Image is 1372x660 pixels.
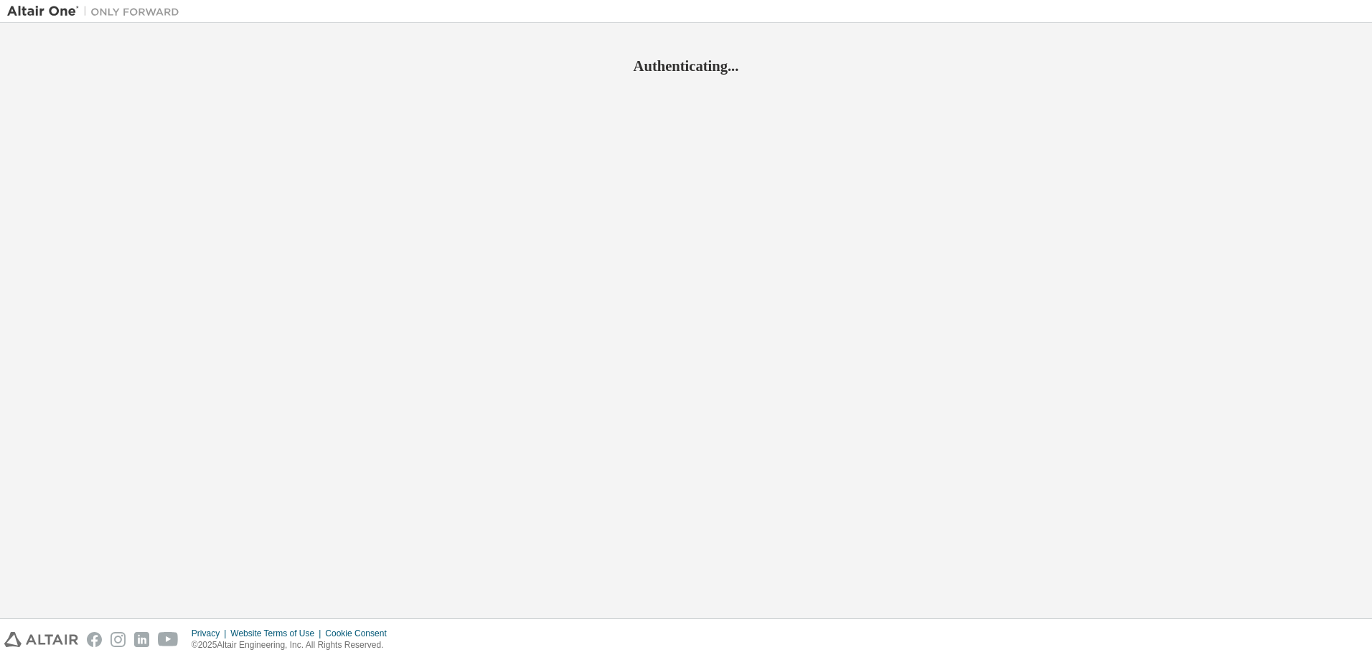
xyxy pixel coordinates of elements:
div: Website Terms of Use [230,628,325,639]
img: linkedin.svg [134,632,149,647]
img: Altair One [7,4,187,19]
div: Privacy [192,628,230,639]
img: youtube.svg [158,632,179,647]
div: Cookie Consent [325,628,395,639]
h2: Authenticating... [7,57,1365,75]
p: © 2025 Altair Engineering, Inc. All Rights Reserved. [192,639,395,651]
img: instagram.svg [111,632,126,647]
img: facebook.svg [87,632,102,647]
img: altair_logo.svg [4,632,78,647]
